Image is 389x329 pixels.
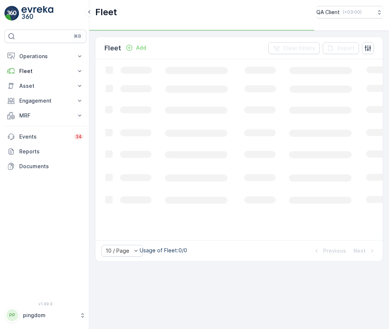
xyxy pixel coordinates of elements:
[19,97,72,104] p: Engagement
[312,246,347,255] button: Previous
[4,144,86,159] a: Reports
[19,112,72,119] p: MRF
[4,93,86,108] button: Engagement
[4,49,86,64] button: Operations
[4,308,86,323] button: PPpingdom
[283,44,315,52] p: Clear Filters
[19,82,72,90] p: Asset
[353,246,377,255] button: Next
[4,159,86,174] a: Documents
[4,108,86,123] button: MRF
[21,6,53,21] img: logo_light-DOdMpM7g.png
[338,44,355,52] p: Export
[95,6,117,18] p: Fleet
[316,9,340,16] p: QA Client
[19,53,72,60] p: Operations
[19,67,72,75] p: Fleet
[6,309,18,321] div: PP
[268,42,320,54] button: Clear Filters
[140,247,187,254] p: Usage of Fleet : 0/0
[4,6,19,21] img: logo
[353,247,366,255] p: Next
[323,247,346,255] p: Previous
[23,312,76,319] p: pingdom
[19,163,83,170] p: Documents
[4,64,86,79] button: Fleet
[19,148,83,155] p: Reports
[316,6,383,19] button: QA Client(+03:00)
[19,133,70,140] p: Events
[343,9,362,15] p: ( +03:00 )
[104,43,121,53] p: Fleet
[4,302,86,306] span: v 1.49.0
[74,33,81,39] p: ⌘B
[136,44,146,51] p: Add
[4,129,86,144] a: Events34
[4,79,86,93] button: Asset
[123,43,149,52] button: Add
[76,134,82,140] p: 34
[323,42,359,54] button: Export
